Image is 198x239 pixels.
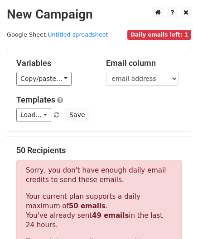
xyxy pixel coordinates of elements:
a: Templates [16,95,55,104]
a: Load... [16,108,51,122]
iframe: Chat Widget [153,196,198,239]
h2: New Campaign [7,7,191,22]
span: Daily emails left: 1 [127,30,191,40]
p: Sorry, you don't have enough daily email credits to send these emails. [26,166,172,185]
button: Save [65,108,89,122]
strong: 49 emails [92,211,129,220]
h5: Email column [106,58,182,68]
a: Untitled spreadsheet [48,31,108,38]
h5: 50 Recipients [16,145,182,155]
strong: 50 emails [69,202,106,210]
p: Your current plan supports a daily maximum of . You've already sent in the last 24 hours. [26,192,172,230]
h5: Variables [16,58,92,68]
a: Copy/paste... [16,72,72,86]
a: Daily emails left: 1 [127,31,191,38]
small: Google Sheet: [7,31,108,38]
